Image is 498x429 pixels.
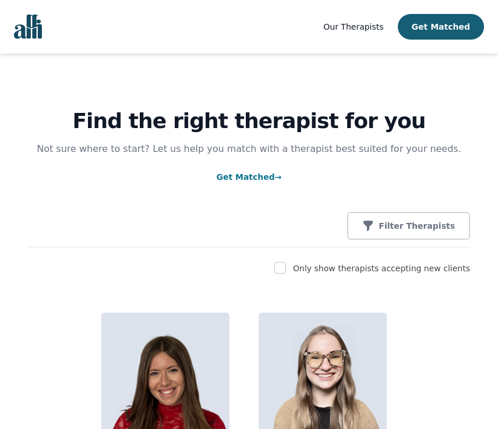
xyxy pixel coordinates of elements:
[323,20,383,34] a: Our Therapists
[379,220,455,232] p: Filter Therapists
[14,15,42,39] img: alli logo
[398,14,484,40] button: Get Matched
[347,212,470,240] button: Filter Therapists
[216,172,281,182] a: Get Matched
[28,109,470,133] h1: Find the right therapist for you
[28,142,470,156] p: Not sure where to start? Let us help you match with a therapist best suited for your needs.
[323,22,383,31] span: Our Therapists
[275,172,282,182] span: →
[293,264,470,273] label: Only show therapists accepting new clients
